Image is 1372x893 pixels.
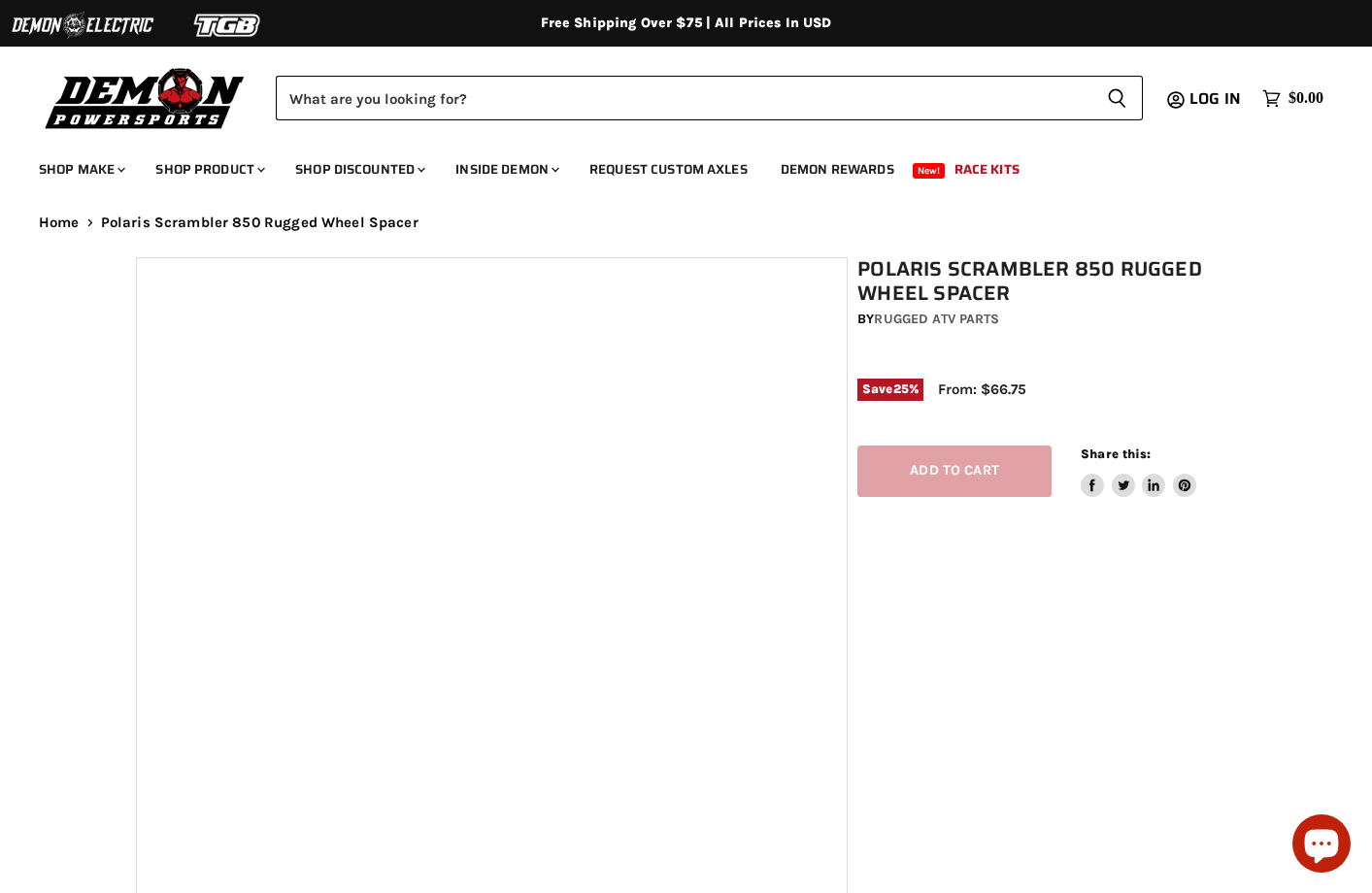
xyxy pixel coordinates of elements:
[938,380,1026,398] span: From: $66.75
[141,149,277,189] a: Shop Product
[940,149,1034,189] a: Race Kits
[441,149,571,189] a: Inside Demon
[913,163,946,179] span: New!
[575,149,762,189] a: Request Custom Axles
[1288,89,1323,108] span: $0.00
[893,381,909,396] span: 25
[39,63,251,132] img: Demon Powersports
[101,215,418,231] span: Polaris Scrambler 850 Rugged Wheel Spacer
[24,142,1319,189] ul: Main menu
[276,76,1091,120] input: Search
[1287,814,1356,877] inbox-online-store-chat: Shopify online store chat
[857,309,1246,330] div: by
[874,311,999,327] a: Rugged ATV Parts
[1091,76,1143,120] button: Search
[1081,446,1151,461] span: Share this:
[1181,90,1253,108] a: Log in
[857,257,1246,306] h1: Polaris Scrambler 850 Rugged Wheel Spacer
[155,7,301,44] img: TGB Logo 2
[281,149,437,189] a: Shop Discounted
[857,379,923,400] span: Save %
[39,215,80,231] a: Home
[10,7,155,44] img: Demon Electric Logo 2
[24,149,137,189] a: Shop Make
[766,149,909,189] a: Demon Rewards
[1081,446,1196,497] aside: Share this:
[1253,84,1333,113] a: $0.00
[276,76,1143,120] form: Product
[1189,86,1241,111] span: Log in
